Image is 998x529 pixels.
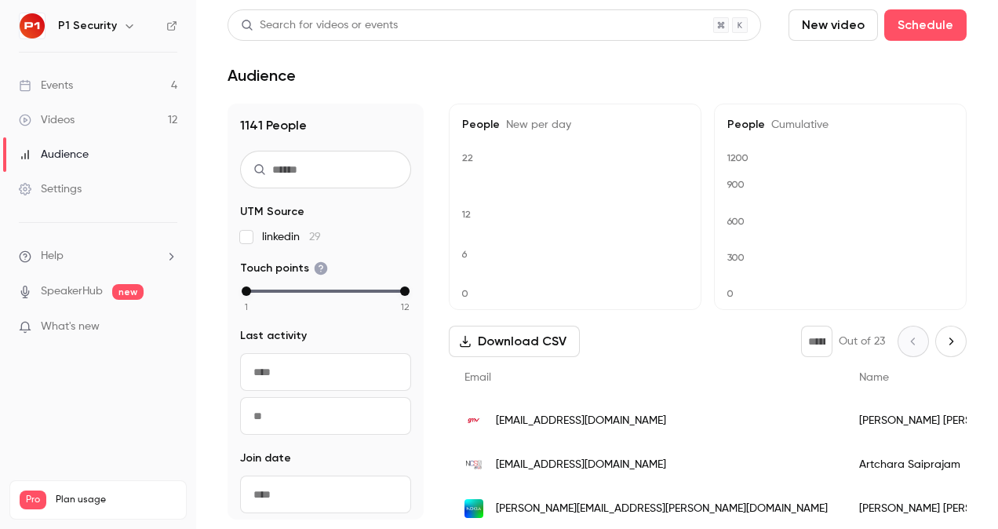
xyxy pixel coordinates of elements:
h6: P1 Security [58,18,117,34]
span: new [112,284,144,300]
div: Videos [19,112,75,128]
text: 600 [727,216,745,227]
h5: People [462,117,688,133]
div: Audience [19,147,89,162]
text: 1200 [727,152,748,163]
span: Plan usage [56,494,177,506]
button: Next page [935,326,967,357]
button: Schedule [884,9,967,41]
div: Settings [19,181,82,197]
button: New video [789,9,878,41]
h1: 1141 People [240,116,411,135]
a: SpeakerHub [41,283,103,300]
div: Search for videos or events [241,17,398,34]
span: What's new [41,319,100,335]
span: [PERSON_NAME][EMAIL_ADDRESS][PERSON_NAME][DOMAIN_NAME] [496,501,828,517]
div: Events [19,78,73,93]
text: 300 [727,252,745,263]
span: Last activity [240,328,307,344]
img: gmv.com [464,411,483,430]
div: min [242,286,251,296]
img: P1 Security [20,13,45,38]
span: New per day [500,119,571,130]
span: linkedin [262,229,321,245]
button: Download CSV [449,326,580,357]
span: Help [41,248,64,264]
span: Pro [20,491,46,509]
span: Cumulative [765,119,829,130]
text: 22 [462,152,473,163]
img: ncsa.or.th [464,460,483,470]
text: 12 [461,209,471,220]
text: 0 [727,288,734,299]
span: [EMAIL_ADDRESS][DOMAIN_NAME] [496,413,666,429]
span: Email [464,372,491,383]
text: 0 [461,288,468,299]
span: Join date [240,451,291,466]
span: Touch points [240,261,328,276]
h5: People [727,117,953,133]
span: Name [859,372,889,383]
span: 1 [245,300,248,314]
li: help-dropdown-opener [19,248,177,264]
span: [EMAIL_ADDRESS][DOMAIN_NAME] [496,457,666,473]
span: 29 [309,232,321,243]
h1: Audience [228,66,296,85]
text: 900 [727,179,745,190]
img: nokia.com [464,499,483,518]
text: 6 [461,249,468,260]
p: Out of 23 [839,334,885,349]
span: UTM Source [240,204,304,220]
div: max [400,286,410,296]
span: 12 [401,300,410,314]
